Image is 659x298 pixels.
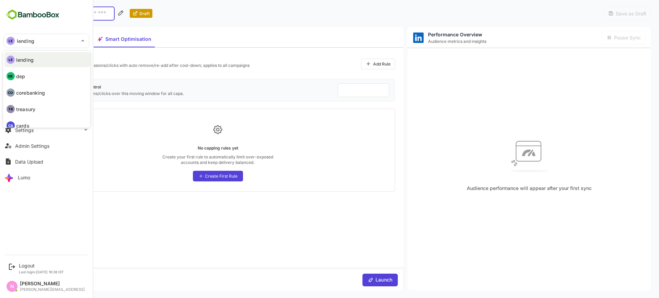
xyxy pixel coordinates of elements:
div: Rolling Window Control [31,84,160,90]
span: Segment Configuration [12,35,65,44]
span: Save as Draft [590,11,622,16]
button: Launch [338,274,374,286]
div: CA [7,121,15,130]
div: Create your first rule to automatically limit over-exposed accounts and keep delivery balanced. [135,154,253,165]
span: Draft [114,11,126,16]
div: Create First Rule [181,174,213,179]
div: N [45,275,54,285]
p: lending [16,56,34,63]
span: Audience performance will appear after your first sync [443,185,568,191]
div: We count impressions/clicks over this moving window for all caps. [31,91,160,96]
div: Set Capping Rules [16,55,226,61]
div: DE [7,72,15,80]
p: corebanking [16,89,45,96]
div: Add Rule [349,61,367,67]
div: Fill the title in order to activate [580,7,627,20]
div: TR [7,105,15,113]
span: Smart Optimisation [81,35,127,44]
p: dep [16,73,25,80]
button: back [8,8,19,19]
div: No capping rules yet [174,146,214,150]
div: Activate sync in order to activate [578,31,621,44]
p: cards [16,122,30,129]
div: Per-account caps on impressions/clicks with auto remove/re-add after cool-down; applies to all ca... [16,63,226,73]
p: treasury [16,106,35,113]
div: LE [7,56,15,64]
div: Created by - [14,278,38,282]
span: Launch [349,276,369,284]
div: CO [7,88,15,97]
div: You [42,274,70,286]
span: Pause Sync [588,35,617,40]
span: Performance Overview [404,32,462,37]
span: Audience metrics and insights [404,39,462,44]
